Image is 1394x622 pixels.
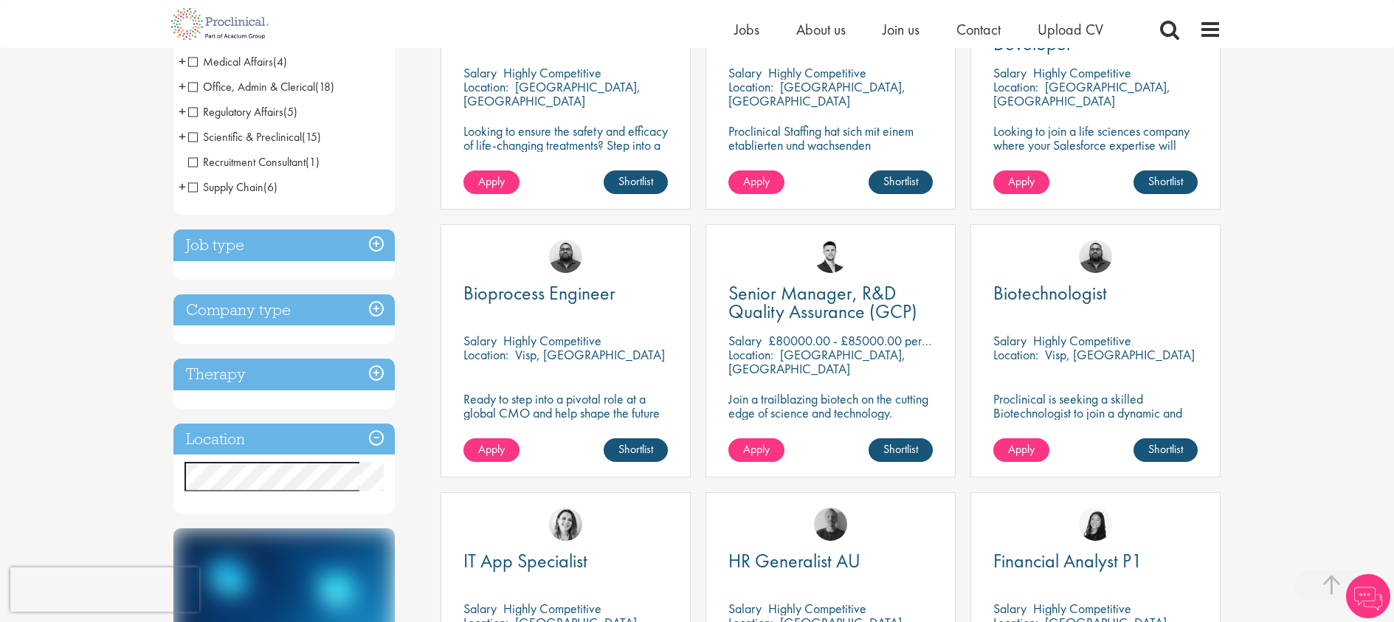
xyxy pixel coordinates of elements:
a: Apply [728,438,784,462]
img: Chatbot [1346,574,1390,618]
p: Highly Competitive [503,332,601,349]
span: Salary [993,600,1026,617]
span: Regulatory Affairs [188,104,297,120]
span: Office, Admin & Clerical [188,79,334,94]
span: Location: [993,346,1038,363]
a: Financial Analyst P1 [993,552,1198,570]
span: + [179,100,186,122]
span: Salary [728,332,762,349]
a: Numhom Sudsok [1079,508,1112,541]
img: Ashley Bennett [549,240,582,273]
span: Salary [728,64,762,81]
img: Ashley Bennett [1079,240,1112,273]
span: About us [796,20,846,39]
a: Apply [463,170,520,194]
span: + [179,176,186,198]
a: Apply [993,170,1049,194]
p: Highly Competitive [768,600,866,617]
a: Contact [956,20,1001,39]
span: (18) [315,79,334,94]
a: Shortlist [869,438,933,462]
span: Biotechnologist [993,280,1107,305]
span: Apply [1008,441,1035,457]
span: Apply [1008,173,1035,189]
a: IT App Specialist [463,552,668,570]
span: Apply [478,173,505,189]
p: Join a trailblazing biotech on the cutting edge of science and technology. [728,392,933,420]
span: Medical Affairs [188,54,273,69]
span: Recruitment Consultant [188,154,320,170]
span: (5) [283,104,297,120]
span: + [179,125,186,148]
span: Salary [993,64,1026,81]
span: (15) [302,129,321,145]
span: (1) [306,154,320,170]
span: (6) [263,179,277,195]
p: [GEOGRAPHIC_DATA], [GEOGRAPHIC_DATA] [728,78,905,109]
span: Location: [728,78,773,95]
h3: Therapy [173,359,395,390]
span: Financial Analyst P1 [993,548,1142,573]
a: Apply [993,438,1049,462]
span: Location: [463,78,508,95]
p: Visp, [GEOGRAPHIC_DATA] [1045,346,1195,363]
img: Felix Zimmer [814,508,847,541]
a: Shortlist [1134,170,1198,194]
span: Salary [463,332,497,349]
p: Highly Competitive [1033,332,1131,349]
p: Highly Competitive [1033,600,1131,617]
p: Proclinical is seeking a skilled Biotechnologist to join a dynamic and innovative team on a contr... [993,392,1198,434]
a: Jobs [734,20,759,39]
a: Nur Ergiydiren [549,508,582,541]
a: Join us [883,20,919,39]
span: Apply [478,441,505,457]
span: Office, Admin & Clerical [188,79,315,94]
span: Salary [463,600,497,617]
iframe: reCAPTCHA [10,567,199,612]
a: Senior Manager, R&D Quality Assurance (GCP) [728,284,933,321]
span: Supply Chain [188,179,277,195]
p: Ready to step into a pivotal role at a global CMO and help shape the future of healthcare manufac... [463,392,668,434]
h3: Job type [173,229,395,261]
span: Salary [993,332,1026,349]
p: Looking to join a life sciences company where your Salesforce expertise will accelerate breakthro... [993,124,1198,194]
span: Bioprocess Engineer [463,280,615,305]
span: Medical Affairs [188,54,287,69]
span: HR Generalist AU [728,548,860,573]
a: Senior Salesforce Developer [993,16,1198,53]
p: [GEOGRAPHIC_DATA], [GEOGRAPHIC_DATA] [463,78,641,109]
a: Shortlist [869,170,933,194]
p: Highly Competitive [768,64,866,81]
p: £80000.00 - £85000.00 per annum [768,332,958,349]
p: [GEOGRAPHIC_DATA], [GEOGRAPHIC_DATA] [728,346,905,377]
span: Supply Chain [188,179,263,195]
p: Highly Competitive [503,600,601,617]
span: Recruitment Consultant [188,154,306,170]
a: Shortlist [604,170,668,194]
span: Salary [463,64,497,81]
span: Location: [728,346,773,363]
span: Location: [993,78,1038,95]
span: + [179,75,186,97]
p: Highly Competitive [1033,64,1131,81]
img: Joshua Godden [814,240,847,273]
span: Scientific & Preclinical [188,129,302,145]
span: Scientific & Preclinical [188,129,321,145]
span: Salary [728,600,762,617]
span: Apply [743,441,770,457]
h3: Company type [173,294,395,326]
h3: Location [173,424,395,455]
a: Upload CV [1038,20,1103,39]
a: Biotechnologist [993,284,1198,303]
p: Visp, [GEOGRAPHIC_DATA] [515,346,665,363]
a: Shortlist [604,438,668,462]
